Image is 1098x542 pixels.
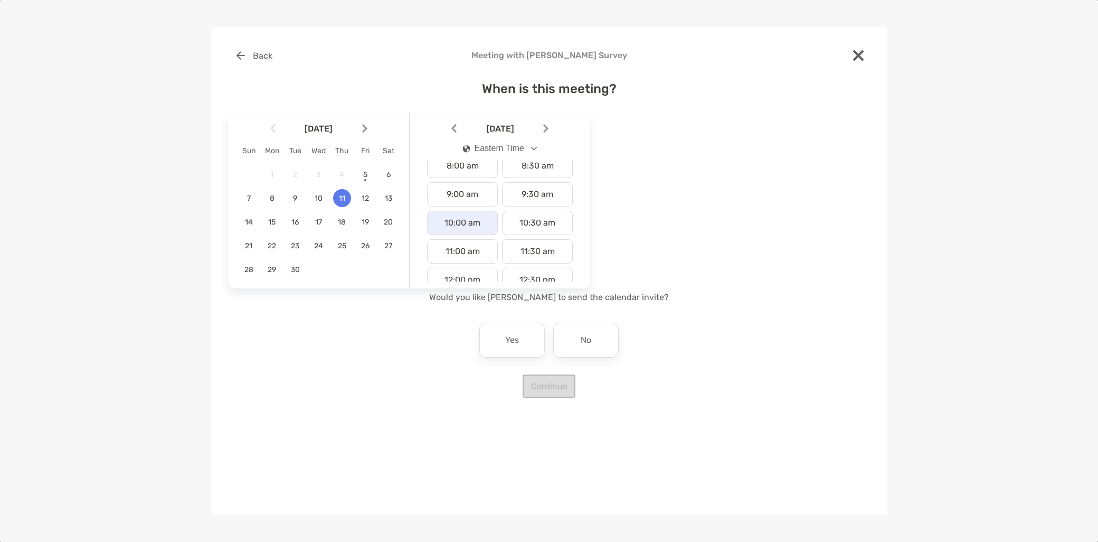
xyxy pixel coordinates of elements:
[356,218,374,227] span: 19
[286,170,304,179] span: 2
[309,241,327,250] span: 24
[356,170,374,179] span: 5
[543,124,548,133] img: Arrow icon
[307,146,330,155] div: Wed
[236,51,245,60] img: button icon
[463,145,470,153] img: icon
[380,194,397,203] span: 13
[309,194,327,203] span: 10
[240,241,258,250] span: 21
[333,218,351,227] span: 18
[380,170,397,179] span: 6
[427,211,498,235] div: 10:00 am
[309,170,327,179] span: 3
[333,170,351,179] span: 4
[362,124,367,133] img: Arrow icon
[278,124,360,134] span: [DATE]
[531,147,537,151] img: Open dropdown arrow
[502,182,573,207] div: 9:30 am
[228,81,870,96] h4: When is this meeting?
[427,182,498,207] div: 9:00 am
[228,50,870,60] h4: Meeting with [PERSON_NAME] Survey
[333,194,351,203] span: 11
[356,241,374,250] span: 26
[228,291,870,304] p: Would you like [PERSON_NAME] to send the calendar invite?
[853,50,864,61] img: close modal
[454,136,546,161] button: iconEastern Time
[263,170,281,179] span: 1
[377,146,400,155] div: Sat
[502,239,573,264] div: 11:30 am
[260,146,283,155] div: Mon
[228,44,280,67] button: Back
[427,268,498,292] div: 12:00 pm
[581,332,591,349] p: No
[263,265,281,274] span: 29
[283,146,307,155] div: Tue
[237,146,260,155] div: Sun
[309,218,327,227] span: 17
[263,218,281,227] span: 15
[427,154,498,178] div: 8:00 am
[451,124,457,133] img: Arrow icon
[380,218,397,227] span: 20
[502,211,573,235] div: 10:30 am
[263,194,281,203] span: 8
[380,241,397,250] span: 27
[286,194,304,203] span: 9
[286,218,304,227] span: 16
[286,241,304,250] span: 23
[505,332,519,349] p: Yes
[333,241,351,250] span: 25
[286,265,304,274] span: 30
[330,146,354,155] div: Thu
[463,144,524,153] div: Eastern Time
[240,218,258,227] span: 14
[502,154,573,178] div: 8:30 am
[263,241,281,250] span: 22
[459,124,541,134] span: [DATE]
[427,239,498,264] div: 11:00 am
[240,265,258,274] span: 28
[354,146,377,155] div: Fri
[356,194,374,203] span: 12
[502,268,573,292] div: 12:30 pm
[270,124,276,133] img: Arrow icon
[240,194,258,203] span: 7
